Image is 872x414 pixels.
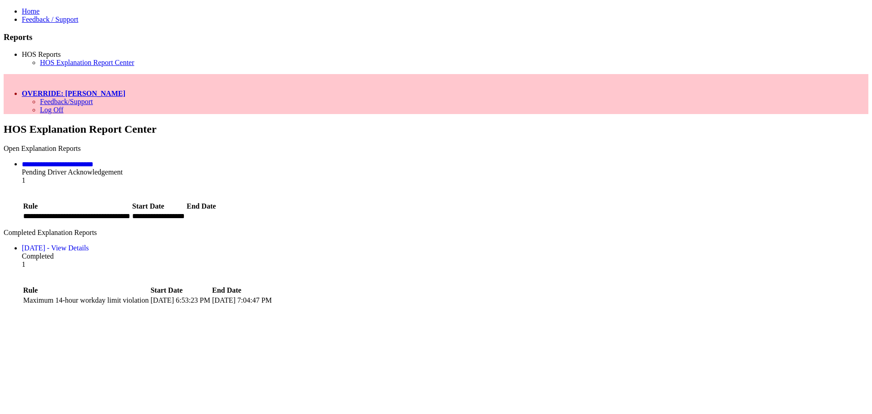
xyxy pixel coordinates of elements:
[22,15,78,23] a: Feedback / Support
[150,296,211,305] td: [DATE] 6:53:23 PM
[22,252,54,260] span: Completed
[132,202,185,211] th: Start Date
[22,244,89,252] a: [DATE] - View Details
[4,123,868,135] h2: HOS Explanation Report Center
[22,168,123,176] span: Pending Driver Acknowledgement
[22,176,868,185] div: 1
[23,286,149,295] th: Rule
[22,7,40,15] a: Home
[23,202,131,211] th: Rule
[22,260,868,269] div: 1
[212,296,272,304] div: [DATE] 7:04:47 PM
[150,286,211,295] th: Start Date
[186,202,216,211] th: End Date
[40,59,134,66] a: HOS Explanation Report Center
[23,296,149,305] td: Maximum 14-hour workday limit violation
[40,106,64,114] a: Log Off
[22,50,61,58] a: HOS Reports
[4,229,868,237] div: Completed Explanation Reports
[4,32,868,42] h3: Reports
[4,145,868,153] div: Open Explanation Reports
[212,286,272,295] th: End Date
[22,90,125,97] a: OVERRIDE: [PERSON_NAME]
[40,98,93,105] a: Feedback/Support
